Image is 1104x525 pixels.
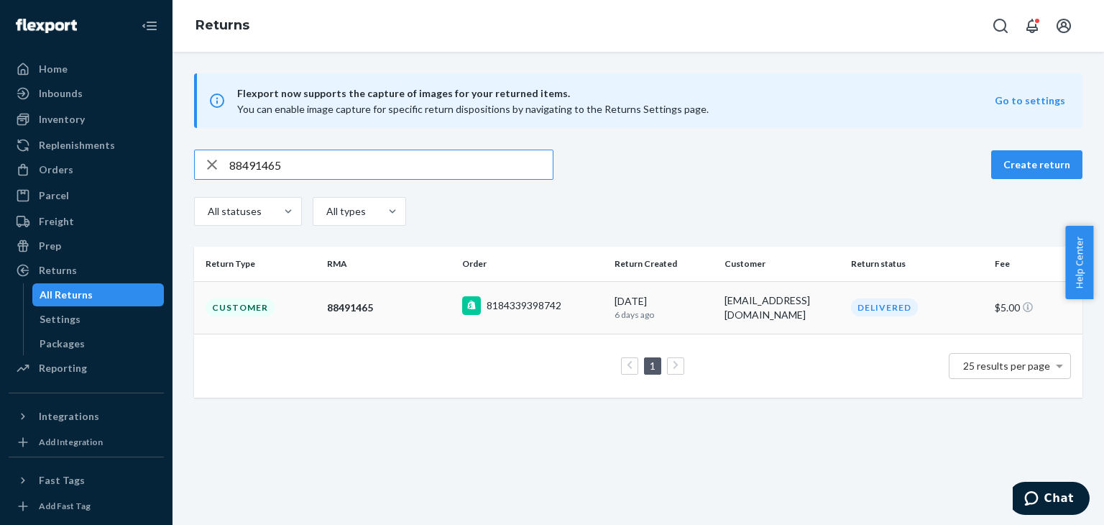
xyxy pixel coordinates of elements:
a: Add Integration [9,434,164,451]
div: All types [326,204,364,219]
div: Home [39,62,68,76]
div: Orders [39,163,73,177]
span: Flexport now supports the capture of images for your returned items. [237,85,995,102]
div: 88491465 [327,301,451,315]
th: Customer [719,247,846,281]
span: You can enable image capture for specific return dispositions by navigating to the Returns Settin... [237,103,709,115]
div: [DATE] [615,294,713,321]
a: Returns [9,259,164,282]
a: Home [9,58,164,81]
button: Open account menu [1049,12,1078,40]
a: Freight [9,210,164,233]
button: Integrations [9,405,164,428]
a: Orders [9,158,164,181]
p: 6 days ago [615,309,713,321]
div: Freight [39,214,74,229]
div: All statuses [208,204,259,219]
div: Replenishments [39,138,115,152]
th: RMA [321,247,456,281]
a: Inbounds [9,82,164,105]
a: Page 1 is your current page [647,360,658,372]
div: Add Fast Tag [39,500,91,512]
div: Reporting [39,361,87,375]
a: All Returns [32,283,165,306]
button: Go to settings [995,93,1065,108]
div: Settings [40,312,80,327]
div: Parcel [39,188,69,203]
th: Fee [989,247,1082,281]
div: 8184339398742 [487,298,561,313]
a: Parcel [9,184,164,207]
button: Create return [991,150,1082,179]
a: Settings [32,308,165,331]
a: Returns [195,17,249,33]
th: Order [456,247,609,281]
div: [EMAIL_ADDRESS][DOMAIN_NAME] [724,293,840,322]
button: Close Navigation [135,12,164,40]
input: Search returns by rma, id, tracking number [229,150,553,179]
button: Help Center [1065,226,1093,299]
div: Delivered [851,298,918,316]
div: Customer [206,298,275,316]
iframe: Opens a widget where you can chat to one of our agents [1013,482,1090,518]
th: Return status [845,247,989,281]
th: Return Created [609,247,719,281]
a: Prep [9,234,164,257]
a: Add Fast Tag [9,498,164,515]
span: 25 results per page [963,360,1050,372]
div: Packages [40,337,85,351]
div: Prep [39,239,61,253]
div: All Returns [40,288,93,302]
div: Inbounds [39,86,83,101]
button: Open notifications [1018,12,1046,40]
a: Reporting [9,357,164,380]
img: Flexport logo [16,19,77,33]
a: Inventory [9,108,164,131]
button: Open Search Box [986,12,1015,40]
button: Fast Tags [9,469,164,492]
div: Fast Tags [39,473,85,488]
ol: breadcrumbs [184,5,261,47]
a: Packages [32,332,165,355]
div: Integrations [39,409,99,424]
div: Add Integration [39,436,103,448]
td: $5.00 [989,281,1082,334]
div: Inventory [39,112,85,127]
div: Returns [39,263,77,278]
a: Replenishments [9,134,164,157]
th: Return Type [194,247,321,281]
